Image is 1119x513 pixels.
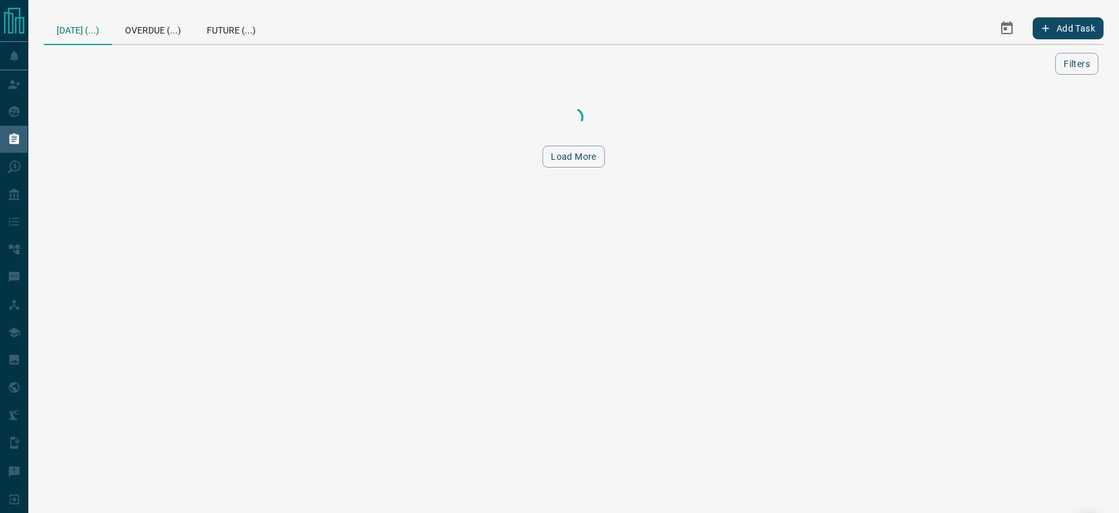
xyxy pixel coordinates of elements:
[112,13,194,44] div: Overdue (...)
[510,104,638,130] div: Loading
[1055,53,1098,75] button: Filters
[542,146,605,168] button: Load More
[1033,17,1104,39] button: Add Task
[991,13,1022,44] button: Select Date Range
[194,13,269,44] div: Future (...)
[44,13,112,45] div: [DATE] (...)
